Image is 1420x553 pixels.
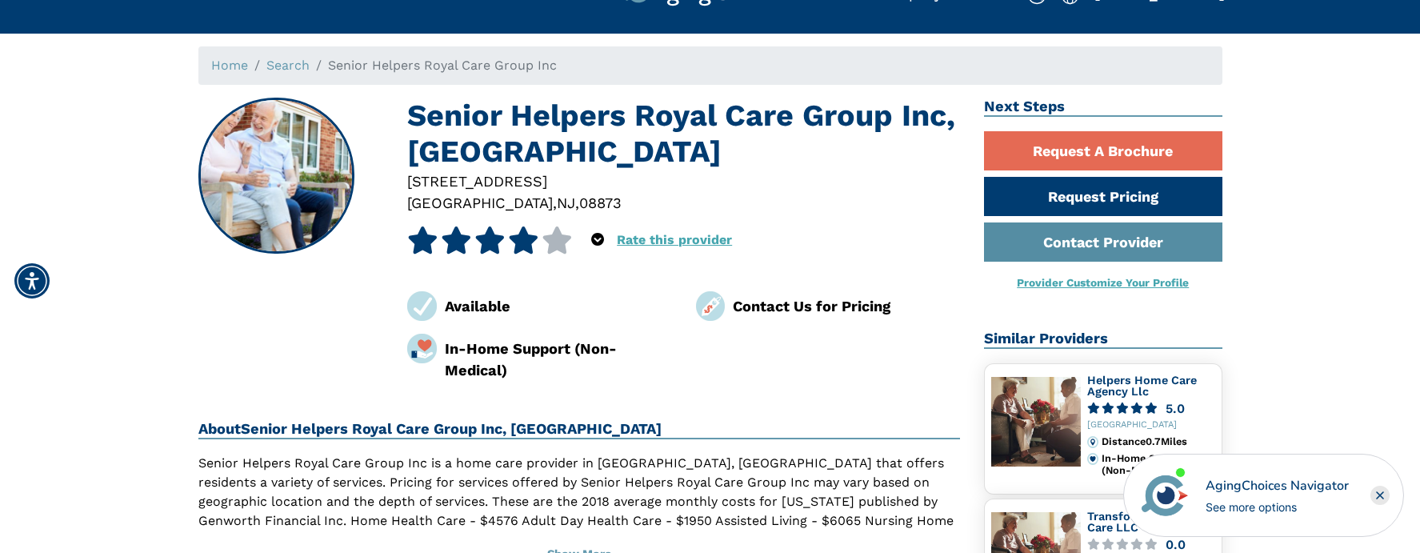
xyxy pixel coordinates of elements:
[328,58,557,73] span: Senior Helpers Royal Care Group Inc
[1087,403,1215,415] a: 5.0
[1166,403,1185,415] div: 5.0
[1087,453,1098,464] img: primary.svg
[984,330,1222,349] h2: Similar Providers
[407,194,553,211] span: [GEOGRAPHIC_DATA]
[1087,510,1212,534] a: Transformation Home Care LLC
[407,98,960,170] h1: Senior Helpers Royal Care Group Inc, [GEOGRAPHIC_DATA]
[1166,539,1186,551] div: 0.0
[1370,486,1390,505] div: Close
[1017,276,1189,289] a: Provider Customize Your Profile
[575,194,579,211] span: ,
[733,295,960,317] div: Contact Us for Pricing
[198,420,961,439] h2: About Senior Helpers Royal Care Group Inc, [GEOGRAPHIC_DATA]
[579,192,622,214] div: 08873
[1102,453,1214,476] div: In-Home Support (Non-Medical)
[553,194,557,211] span: ,
[1206,476,1349,495] div: AgingChoices Navigator
[266,58,310,73] a: Search
[1087,420,1215,431] div: [GEOGRAPHIC_DATA]
[1087,374,1197,398] a: Helpers Home Care Agency Llc
[14,263,50,299] div: Accessibility Menu
[1206,499,1349,515] div: See more options
[591,226,604,254] div: Popover trigger
[984,222,1222,262] a: Contact Provider
[198,46,1222,85] nav: breadcrumb
[407,170,960,192] div: [STREET_ADDRESS]
[199,99,353,253] img: Senior Helpers Royal Care Group Inc, Somerset NJ
[617,232,732,247] a: Rate this provider
[1087,436,1098,447] img: distance.svg
[1102,436,1214,447] div: Distance 0.7 Miles
[984,131,1222,170] a: Request A Brochure
[211,58,248,73] a: Home
[1138,468,1192,523] img: avatar
[984,98,1222,117] h2: Next Steps
[984,177,1222,216] a: Request Pricing
[445,338,672,382] div: In-Home Support (Non-Medical)
[1087,539,1215,551] a: 0.0
[557,194,575,211] span: NJ
[445,295,672,317] div: Available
